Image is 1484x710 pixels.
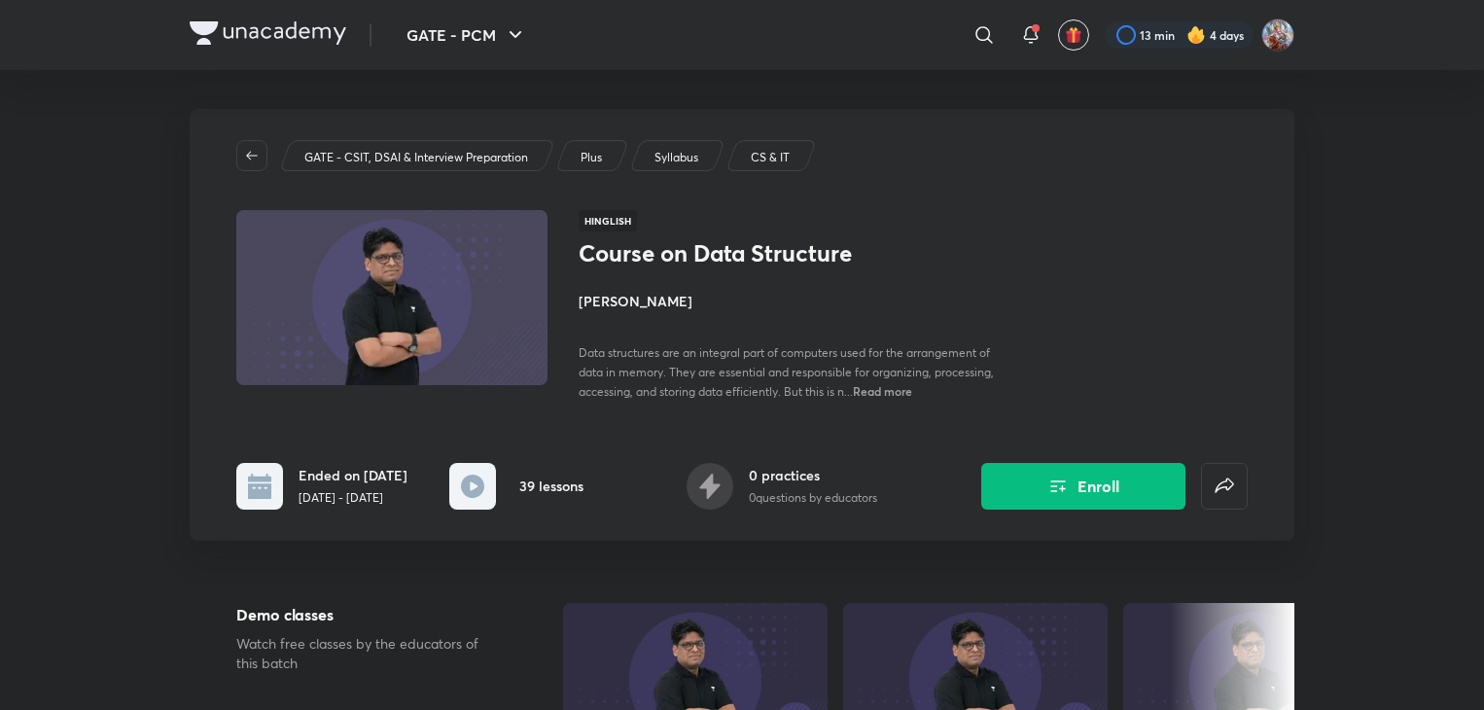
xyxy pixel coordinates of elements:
p: CS & IT [751,149,790,166]
span: Data structures are an integral part of computers used for the arrangement of data in memory. The... [579,345,994,399]
button: avatar [1058,19,1089,51]
button: Enroll [981,463,1185,510]
img: streak [1186,25,1206,45]
p: [DATE] - [DATE] [299,489,407,507]
p: 0 questions by educators [749,489,877,507]
p: Watch free classes by the educators of this batch [236,634,501,673]
p: Syllabus [654,149,698,166]
a: Syllabus [652,149,702,166]
p: Plus [581,149,602,166]
span: Hinglish [579,210,637,231]
h6: 0 practices [749,465,877,485]
a: CS & IT [748,149,794,166]
a: Company Logo [190,21,346,50]
a: Plus [578,149,606,166]
h4: [PERSON_NAME] [579,291,1014,311]
a: GATE - CSIT, DSAI & Interview Preparation [301,149,532,166]
button: false [1201,463,1248,510]
p: GATE - CSIT, DSAI & Interview Preparation [304,149,528,166]
span: Read more [853,383,912,399]
h6: Ended on [DATE] [299,465,407,485]
h6: 39 lessons [519,476,583,496]
img: avatar [1065,26,1082,44]
h5: Demo classes [236,603,501,626]
h1: Course on Data Structure [579,239,897,267]
img: Thumbnail [233,208,550,387]
img: Company Logo [190,21,346,45]
button: GATE - PCM [395,16,539,54]
img: Divya [1261,18,1294,52]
